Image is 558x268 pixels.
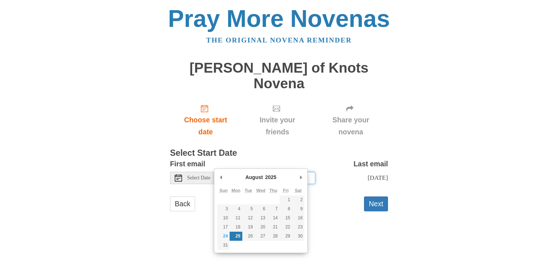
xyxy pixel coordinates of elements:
[244,172,264,183] div: August
[314,98,388,142] div: Click "Next" to confirm your start date first.
[168,5,390,32] a: Pray More Novenas
[242,204,255,214] button: 5
[280,232,292,241] button: 29
[217,232,230,241] button: 24
[267,214,279,223] button: 14
[170,98,241,142] a: Choose start date
[353,158,388,170] label: Last email
[241,98,314,142] div: Click "Next" to confirm your start date first.
[280,204,292,214] button: 8
[242,232,255,241] button: 26
[264,172,278,183] div: 2025
[217,241,230,250] button: 31
[206,36,352,44] a: The original novena reminder
[292,214,304,223] button: 16
[292,195,304,204] button: 2
[170,149,388,158] h3: Select Start Date
[231,188,240,193] abbr: Monday
[255,223,267,232] button: 20
[255,232,267,241] button: 27
[368,174,388,181] span: [DATE]
[364,196,388,211] button: Next
[269,188,277,193] abbr: Thursday
[177,114,234,138] span: Choose start date
[256,188,266,193] abbr: Wednesday
[170,196,195,211] a: Back
[267,223,279,232] button: 21
[292,223,304,232] button: 23
[217,223,230,232] button: 17
[280,195,292,204] button: 1
[187,175,210,180] span: Select Date
[230,204,242,214] button: 4
[255,204,267,214] button: 6
[230,223,242,232] button: 18
[217,214,230,223] button: 10
[295,188,302,193] abbr: Saturday
[170,158,205,170] label: First email
[255,214,267,223] button: 13
[170,60,388,91] h1: [PERSON_NAME] of Knots Novena
[248,114,306,138] span: Invite your friends
[267,204,279,214] button: 7
[280,214,292,223] button: 15
[267,232,279,241] button: 28
[219,188,228,193] abbr: Sunday
[242,214,255,223] button: 12
[230,214,242,223] button: 11
[297,172,304,183] button: Next Month
[245,188,252,193] abbr: Tuesday
[280,223,292,232] button: 22
[292,232,304,241] button: 30
[217,204,230,214] button: 3
[217,172,225,183] button: Previous Month
[283,188,288,193] abbr: Friday
[230,232,242,241] button: 25
[292,204,304,214] button: 9
[321,114,381,138] span: Share your novena
[242,223,255,232] button: 19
